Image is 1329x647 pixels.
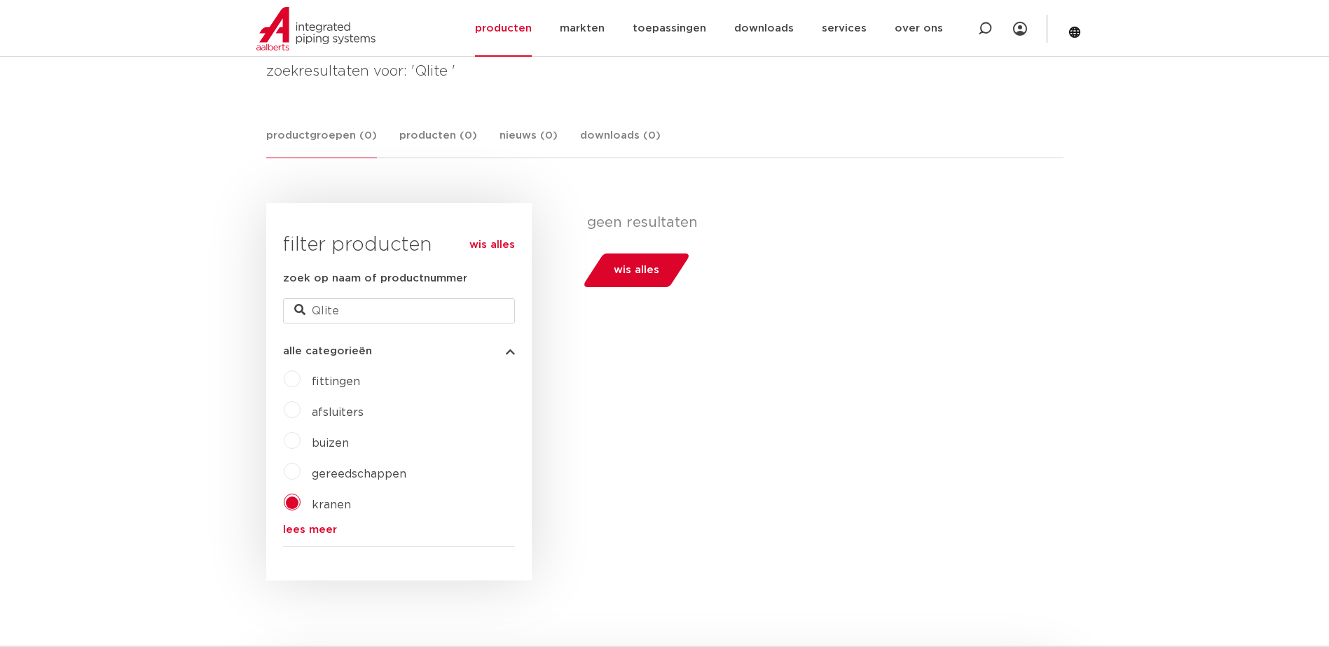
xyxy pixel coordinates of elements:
a: downloads (0) [580,127,661,158]
a: gereedschappen [312,468,406,480]
a: lees meer [283,524,515,535]
h4: zoekresultaten voor: 'Qlite ' [266,60,1063,83]
a: fittingen [312,376,360,387]
a: afsluiters [312,407,364,418]
input: zoeken [283,298,515,323]
a: wis alles [469,237,515,253]
a: productgroepen (0) [266,127,377,158]
h3: filter producten [283,231,515,259]
span: alle categorieën [283,346,372,356]
a: producten (0) [399,127,477,158]
label: zoek op naam of productnummer [283,270,467,287]
a: nieuws (0) [500,127,558,158]
a: kranen [312,499,351,510]
span: wis alles [614,259,659,281]
p: geen resultaten [587,214,1053,231]
button: alle categorieën [283,346,515,356]
a: buizen [312,438,349,449]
